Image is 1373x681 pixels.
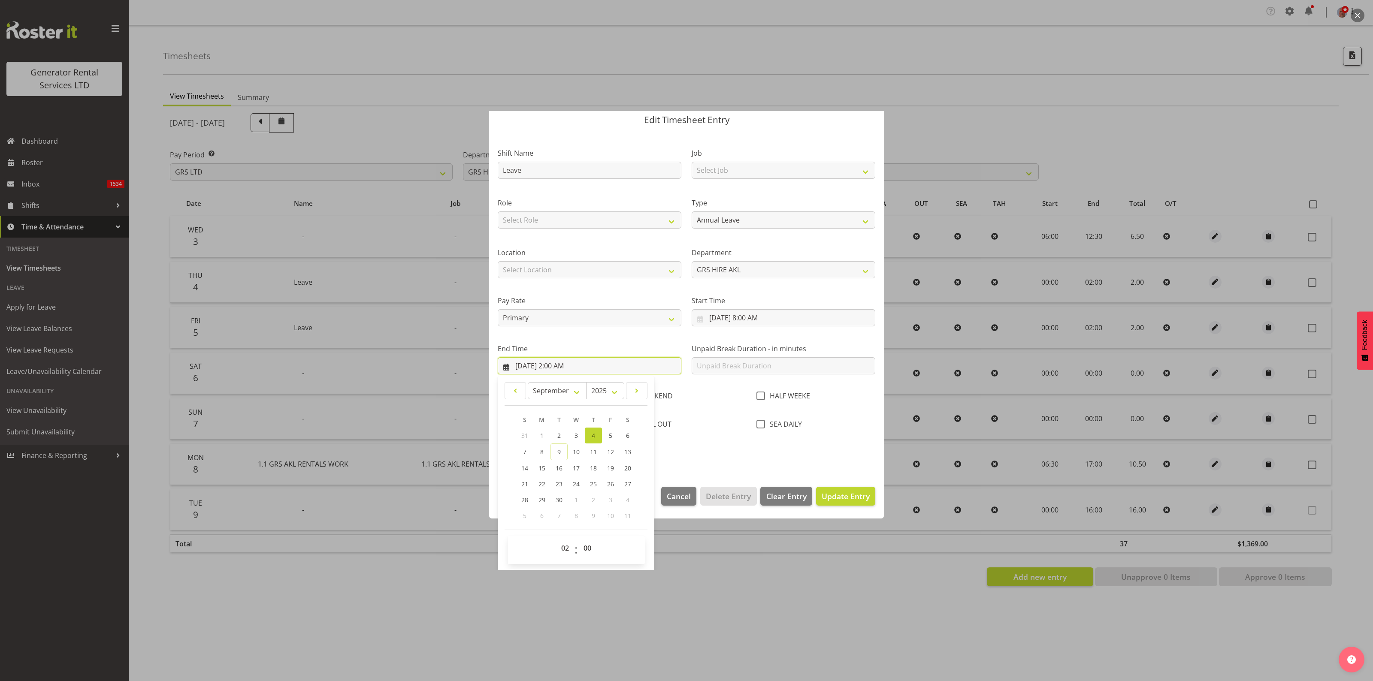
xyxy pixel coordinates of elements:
[516,492,533,508] a: 28
[624,480,631,488] span: 27
[692,357,875,374] input: Unpaid Break Duration
[692,344,875,354] label: Unpaid Break Duration - in minutes
[498,115,875,124] p: Edit Timesheet Entry
[521,496,528,504] span: 28
[523,512,526,520] span: 5
[585,460,602,476] a: 18
[533,476,550,492] a: 22
[556,464,563,472] span: 16
[538,480,545,488] span: 22
[626,431,629,440] span: 6
[607,480,614,488] span: 26
[498,344,681,354] label: End Time
[568,443,585,460] a: 10
[550,443,568,460] a: 9
[521,480,528,488] span: 21
[575,496,578,504] span: 1
[624,448,631,456] span: 13
[585,476,602,492] a: 25
[533,460,550,476] a: 15
[573,416,579,424] span: W
[533,492,550,508] a: 29
[556,496,563,504] span: 30
[557,512,561,520] span: 7
[766,491,807,502] span: Clear Entry
[568,476,585,492] a: 24
[592,496,595,504] span: 2
[516,443,533,460] a: 7
[575,539,578,561] span: :
[602,476,619,492] a: 26
[557,416,561,424] span: T
[498,357,681,374] input: Click to select...
[523,448,526,456] span: 7
[550,492,568,508] a: 30
[602,443,619,460] a: 12
[624,512,631,520] span: 11
[590,448,597,456] span: 11
[607,448,614,456] span: 12
[619,460,636,476] a: 20
[626,416,629,424] span: S
[590,480,597,488] span: 25
[765,420,802,428] span: SEA DAILY
[619,476,636,492] a: 27
[592,416,595,424] span: T
[523,416,526,424] span: S
[619,443,636,460] a: 13
[700,487,756,506] button: Delete Entry
[607,464,614,472] span: 19
[538,464,545,472] span: 15
[816,487,875,506] button: Update Entry
[550,460,568,476] a: 16
[498,247,681,258] label: Location
[609,416,612,424] span: F
[538,496,545,504] span: 29
[550,476,568,492] a: 23
[609,431,612,440] span: 5
[568,428,585,443] a: 3
[661,487,696,506] button: Cancel
[498,198,681,208] label: Role
[521,464,528,472] span: 14
[573,464,580,472] span: 17
[692,198,875,208] label: Type
[667,491,691,502] span: Cancel
[822,491,870,501] span: Update Entry
[556,480,563,488] span: 23
[516,460,533,476] a: 14
[607,512,614,520] span: 10
[498,162,681,179] input: Shift Name
[692,309,875,326] input: Click to select...
[521,431,528,440] span: 31
[550,428,568,443] a: 2
[516,476,533,492] a: 21
[573,480,580,488] span: 24
[760,487,812,506] button: Clear Entry
[568,460,585,476] a: 17
[557,431,561,440] span: 2
[540,431,544,440] span: 1
[585,443,602,460] a: 11
[1347,655,1356,664] img: help-xxl-2.png
[540,448,544,456] span: 8
[575,431,578,440] span: 3
[624,464,631,472] span: 20
[533,443,550,460] a: 8
[602,460,619,476] a: 19
[626,496,629,504] span: 4
[539,416,544,424] span: M
[540,512,544,520] span: 6
[692,295,875,306] label: Start Time
[592,431,595,440] span: 4
[692,148,875,158] label: Job
[1357,311,1373,370] button: Feedback - Show survey
[765,392,810,400] span: HALF WEEKE
[592,512,595,520] span: 9
[557,448,561,456] span: 9
[590,464,597,472] span: 18
[533,428,550,443] a: 1
[602,428,619,443] a: 5
[498,295,681,306] label: Pay Rate
[585,428,602,443] a: 4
